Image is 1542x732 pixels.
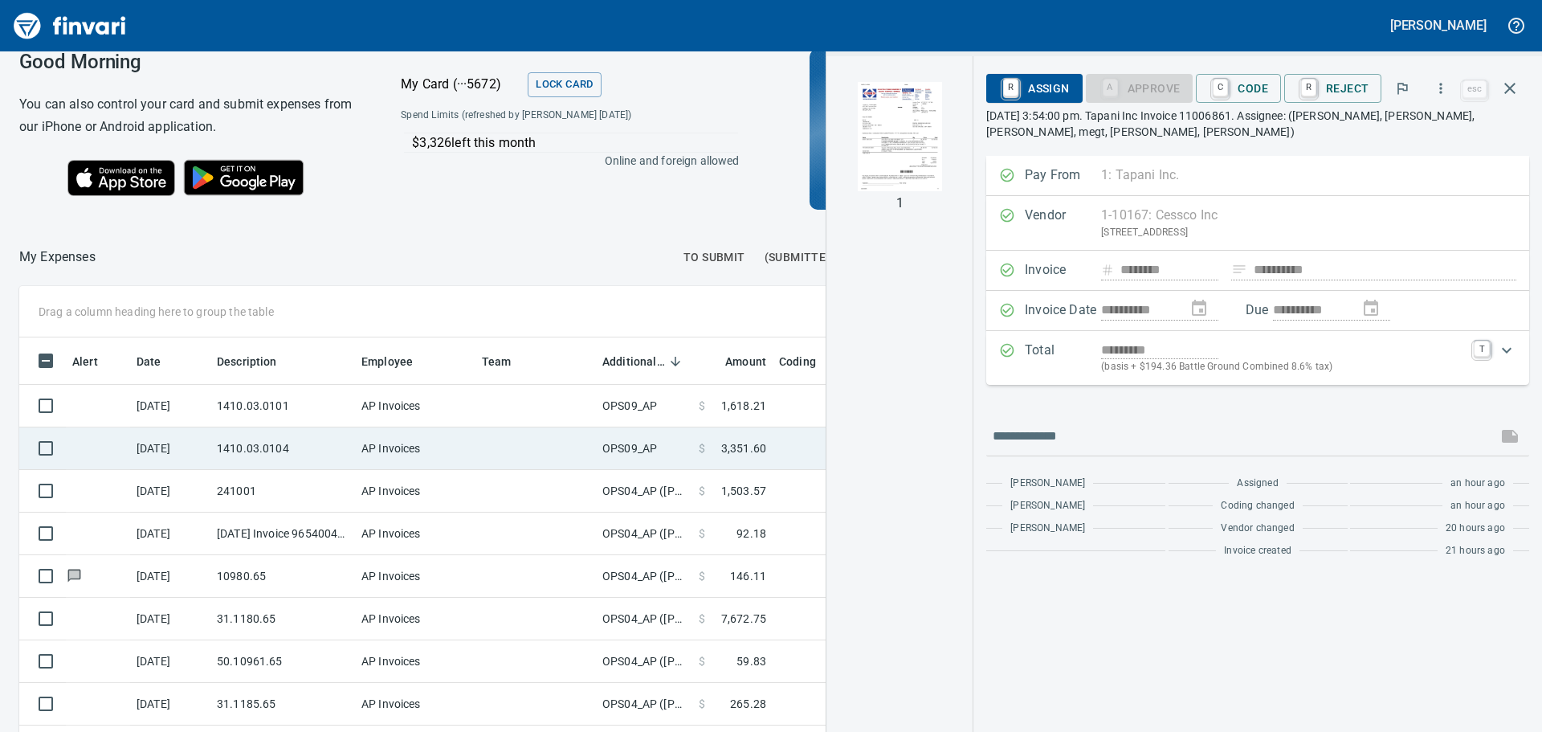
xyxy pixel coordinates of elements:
[401,108,683,124] span: Spend Limits (refreshed by [PERSON_NAME] [DATE])
[721,611,766,627] span: 7,672.75
[130,555,210,598] td: [DATE]
[1423,71,1458,106] button: More
[72,352,98,371] span: Alert
[210,598,355,640] td: 31.1180.65
[699,525,705,542] span: $
[217,352,277,371] span: Description
[1224,543,1291,559] span: Invoice created
[596,640,692,683] td: OPS04_AP ([PERSON_NAME], [PERSON_NAME], [PERSON_NAME], [PERSON_NAME], [PERSON_NAME])
[361,352,434,371] span: Employee
[355,640,475,683] td: AP Invoices
[1010,498,1085,514] span: [PERSON_NAME]
[1209,75,1268,102] span: Code
[721,398,766,414] span: 1,618.21
[596,555,692,598] td: OPS04_AP ([PERSON_NAME], [PERSON_NAME], [PERSON_NAME], [PERSON_NAME], [PERSON_NAME])
[699,696,705,712] span: $
[721,483,766,499] span: 1,503.57
[704,352,766,371] span: Amount
[217,352,298,371] span: Description
[361,352,413,371] span: Employee
[355,555,475,598] td: AP Invoices
[986,74,1082,103] button: RAssign
[1221,521,1294,537] span: Vendor changed
[1450,498,1505,514] span: an hour ago
[596,385,692,427] td: OPS09_AP
[66,570,83,581] span: Has messages
[130,470,210,513] td: [DATE]
[1385,71,1420,106] button: Flag
[1458,69,1529,108] span: Close invoice
[210,640,355,683] td: 50.10961.65
[210,427,355,470] td: 1410.03.0104
[388,153,739,169] p: Online and foreign allowed
[602,352,686,371] span: Additional Reviewer
[482,352,512,371] span: Team
[596,683,692,726] td: OPS04_AP ([PERSON_NAME], [PERSON_NAME], [PERSON_NAME], [PERSON_NAME], [PERSON_NAME])
[1386,13,1491,38] button: [PERSON_NAME]
[482,352,532,371] span: Team
[765,247,838,268] span: (Submitted)
[19,247,96,267] nav: breadcrumb
[210,513,355,555] td: [DATE] Invoice 9654004713 from Grainger (1-22650)
[1474,341,1490,357] a: T
[137,352,161,371] span: Date
[1297,75,1369,102] span: Reject
[19,51,361,73] h3: Good Morning
[1101,359,1464,375] p: (basis + $194.36 Battle Ground Combined 8.6% tax)
[1301,79,1316,96] a: R
[602,352,665,371] span: Additional Reviewer
[1086,80,1193,94] div: Coding Required
[10,6,130,45] img: Finvari
[536,76,593,94] span: Lock Card
[779,352,816,371] span: Coding
[1446,543,1505,559] span: 21 hours ago
[130,385,210,427] td: [DATE]
[210,385,355,427] td: 1410.03.0101
[845,82,954,191] img: Page 1
[130,640,210,683] td: [DATE]
[355,598,475,640] td: AP Invoices
[736,525,766,542] span: 92.18
[699,653,705,669] span: $
[67,160,175,196] img: Download on the App Store
[355,385,475,427] td: AP Invoices
[210,555,355,598] td: 10980.65
[72,352,119,371] span: Alert
[1010,521,1085,537] span: [PERSON_NAME]
[19,93,361,138] h6: You can also control your card and submit expenses from our iPhone or Android application.
[725,352,766,371] span: Amount
[699,611,705,627] span: $
[1196,74,1281,103] button: CCode
[1213,79,1228,96] a: C
[1010,476,1085,492] span: [PERSON_NAME]
[896,194,904,213] p: 1
[1491,417,1529,456] span: This records your message into the invoice and notifies anyone mentioned
[528,72,601,97] button: Lock Card
[412,133,737,153] p: $3,326 left this month
[355,683,475,726] td: AP Invoices
[779,352,837,371] span: Coding
[210,683,355,726] td: 31.1185.65
[1237,476,1278,492] span: Assigned
[355,427,475,470] td: AP Invoices
[596,470,692,513] td: OPS04_AP ([PERSON_NAME], [PERSON_NAME], [PERSON_NAME], [PERSON_NAME], [PERSON_NAME])
[736,653,766,669] span: 59.83
[1221,498,1294,514] span: Coding changed
[1462,80,1487,98] a: esc
[1284,74,1381,103] button: RReject
[355,513,475,555] td: AP Invoices
[130,598,210,640] td: [DATE]
[130,427,210,470] td: [DATE]
[721,440,766,456] span: 3,351.60
[596,598,692,640] td: OPS04_AP ([PERSON_NAME], [PERSON_NAME], [PERSON_NAME], [PERSON_NAME], [PERSON_NAME])
[39,304,274,320] p: Drag a column heading here to group the table
[699,440,705,456] span: $
[999,75,1069,102] span: Assign
[730,696,766,712] span: 265.28
[1003,79,1018,96] a: R
[130,683,210,726] td: [DATE]
[175,151,313,204] img: Get it on Google Play
[1450,476,1505,492] span: an hour ago
[986,108,1529,140] p: [DATE] 3:54:00 pm. Tapani Inc Invoice 11006861. Assignee: ([PERSON_NAME], [PERSON_NAME], [PERSON_...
